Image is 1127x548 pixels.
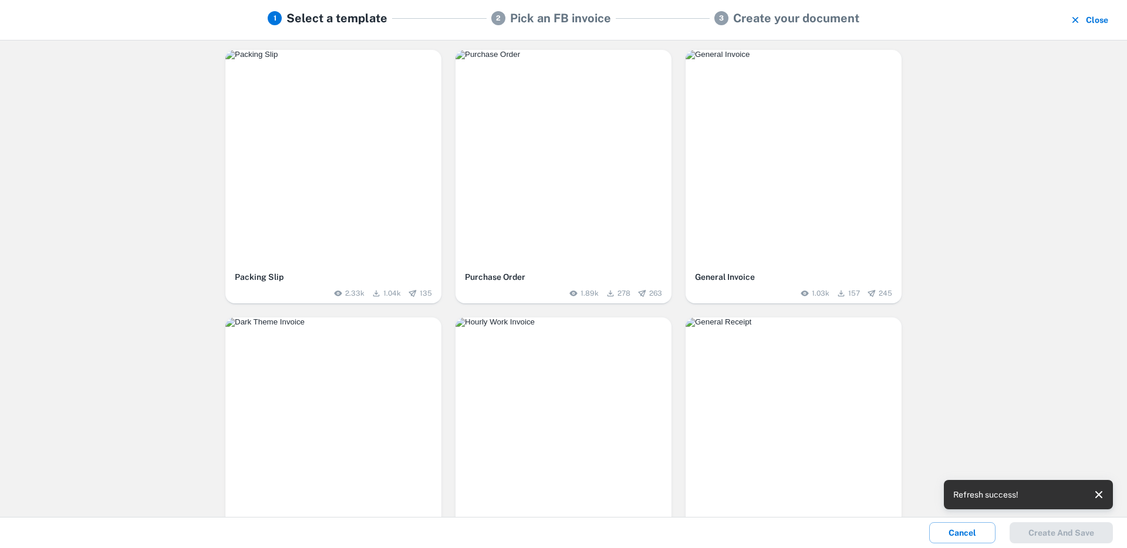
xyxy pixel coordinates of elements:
text: 3 [719,14,724,22]
span: 245 [879,288,892,299]
h5: Create your document [733,9,859,27]
h6: General Invoice [695,270,892,283]
text: 1 [274,14,276,22]
span: 278 [618,288,630,299]
img: Dark Theme Invoice [225,317,441,327]
h6: Purchase Order [465,270,662,283]
button: Cancel [929,522,996,543]
button: Purchase OrderPurchase Order1.89k278263 [455,50,672,303]
button: close [1089,485,1108,504]
text: 2 [496,14,501,22]
span: 157 [848,288,860,299]
span: 263 [649,288,662,299]
h6: Packing Slip [235,270,432,283]
button: Close [1067,9,1113,31]
div: Refresh success! [953,483,1018,506]
button: General InvoiceGeneral Invoice1.03k157245 [686,50,902,303]
span: 1.89k [581,288,599,299]
span: 135 [420,288,432,299]
button: Packing SlipPacking Slip2.33k1.04k135 [225,50,441,303]
img: Hourly Work Invoice [455,317,672,327]
img: General Receipt [686,317,902,327]
h5: Select a template [286,9,387,27]
span: 1.04k [383,288,401,299]
span: 2.33k [345,288,365,299]
h5: Pick an FB invoice [510,9,611,27]
img: Packing Slip [225,50,441,59]
img: Purchase Order [455,50,672,59]
span: 1.03k [812,288,829,299]
img: General Invoice [686,50,902,59]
